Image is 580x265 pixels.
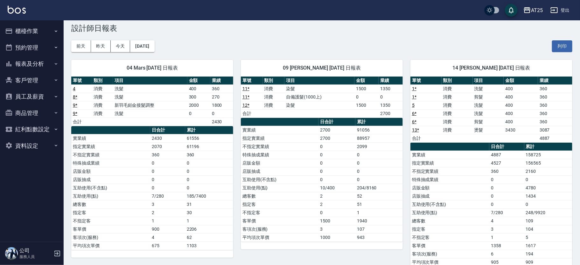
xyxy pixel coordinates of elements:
[150,233,185,241] td: 4
[504,101,538,109] td: 400
[442,93,473,101] td: 消費
[71,151,150,159] td: 不指定實業績
[442,77,473,85] th: 類別
[524,143,572,151] th: 累計
[248,65,395,71] span: 09 [PERSON_NAME] [DATE] 日報表
[318,142,355,151] td: 0
[3,138,61,154] button: 資料設定
[410,225,489,233] td: 指定客
[263,85,285,93] td: 消費
[71,159,150,167] td: 特殊抽成業績
[531,6,543,14] div: AT25
[185,208,233,217] td: 30
[241,77,263,85] th: 單號
[185,217,233,225] td: 1
[524,200,572,208] td: 0
[284,93,354,101] td: 自備護髮(1000上)
[538,134,572,142] td: 4887
[473,77,504,85] th: 項目
[185,175,233,184] td: 0
[150,241,185,250] td: 675
[3,121,61,138] button: 紅利點數設定
[284,77,354,85] th: 項目
[19,248,52,254] h5: 公司
[71,77,92,85] th: 單號
[3,72,61,89] button: 客戶管理
[442,109,473,118] td: 消費
[185,151,233,159] td: 360
[538,126,572,134] td: 3087
[354,93,379,101] td: 0
[71,175,150,184] td: 店販抽成
[241,208,318,217] td: 不指定客
[8,6,26,14] img: Logo
[241,184,318,192] td: 互助使用(點)
[241,225,318,233] td: 客項次(服務)
[150,159,185,167] td: 0
[355,233,403,241] td: 943
[412,103,415,108] a: 5
[318,233,355,241] td: 1000
[489,208,524,217] td: 7/280
[241,151,318,159] td: 特殊抽成業績
[538,85,572,93] td: 360
[355,151,403,159] td: 0
[410,151,489,159] td: 實業績
[473,126,504,134] td: 燙髮
[113,109,187,118] td: 洗髮
[71,142,150,151] td: 指定實業績
[552,40,572,52] button: 列印
[489,250,524,258] td: 6
[187,101,210,109] td: 2000
[318,151,355,159] td: 0
[524,225,572,233] td: 104
[410,77,572,143] table: a dense table
[355,217,403,225] td: 1940
[355,184,403,192] td: 204/8160
[418,65,565,71] span: 14 [PERSON_NAME] [DATE] 日報表
[241,142,318,151] td: 不指定實業績
[524,241,572,250] td: 1617
[504,118,538,126] td: 400
[489,167,524,175] td: 360
[241,159,318,167] td: 店販金額
[489,200,524,208] td: 0
[150,184,185,192] td: 0
[185,192,233,200] td: 185/7400
[354,101,379,109] td: 1500
[150,175,185,184] td: 0
[505,4,518,17] button: save
[318,159,355,167] td: 0
[318,134,355,142] td: 2700
[318,184,355,192] td: 10/400
[185,233,233,241] td: 62
[241,77,403,118] table: a dense table
[71,40,91,52] button: 前天
[379,101,403,109] td: 1350
[150,167,185,175] td: 0
[185,241,233,250] td: 1103
[150,225,185,233] td: 900
[71,167,150,175] td: 店販金額
[489,143,524,151] th: 日合計
[524,175,572,184] td: 0
[185,184,233,192] td: 0
[538,118,572,126] td: 360
[150,217,185,225] td: 1
[355,225,403,233] td: 107
[130,40,154,52] button: [DATE]
[489,159,524,167] td: 4527
[71,134,150,142] td: 實業績
[538,101,572,109] td: 360
[210,77,233,85] th: 業績
[241,217,318,225] td: 客單價
[71,118,92,126] td: 合計
[241,109,263,118] td: 合計
[318,167,355,175] td: 0
[150,134,185,142] td: 2430
[489,175,524,184] td: 0
[150,126,185,134] th: 日合計
[71,225,150,233] td: 客單價
[410,184,489,192] td: 店販金額
[524,208,572,217] td: 248/9920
